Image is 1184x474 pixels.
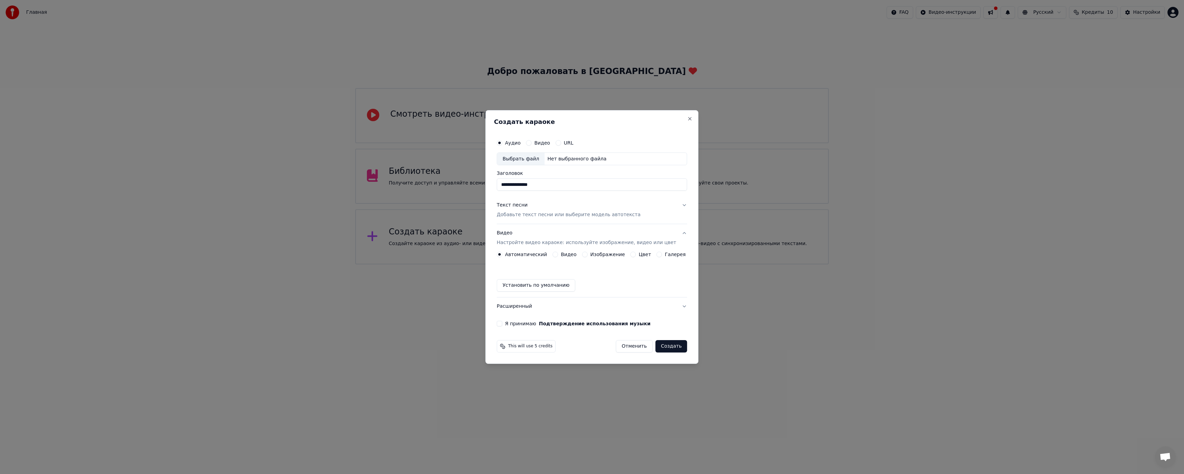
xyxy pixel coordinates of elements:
[505,140,520,145] label: Аудио
[497,212,641,219] p: Добавьте текст песни или выберите модель автотекста
[497,197,687,224] button: Текст песниДобавьте текст песни или выберите модель автотекста
[561,252,577,257] label: Видео
[639,252,651,257] label: Цвет
[665,252,686,257] label: Галерея
[505,321,651,326] label: Я принимаю
[590,252,625,257] label: Изображение
[505,252,547,257] label: Автоматический
[534,140,550,145] label: Видео
[497,224,687,252] button: ВидеоНастройте видео караоке: используйте изображение, видео или цвет
[616,340,653,352] button: Отменить
[497,279,575,292] button: Установить по умолчанию
[508,344,552,349] span: This will use 5 credits
[539,321,651,326] button: Я принимаю
[545,156,609,162] div: Нет выбранного файла
[497,230,676,246] div: Видео
[497,239,676,246] p: Настройте видео караоке: используйте изображение, видео или цвет
[497,252,687,297] div: ВидеоНастройте видео караоке: используйте изображение, видео или цвет
[564,140,573,145] label: URL
[497,202,528,209] div: Текст песни
[497,297,687,315] button: Расширенный
[497,153,545,165] div: Выбрать файл
[655,340,687,352] button: Создать
[494,119,690,125] h2: Создать караоке
[497,171,687,176] label: Заголовок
